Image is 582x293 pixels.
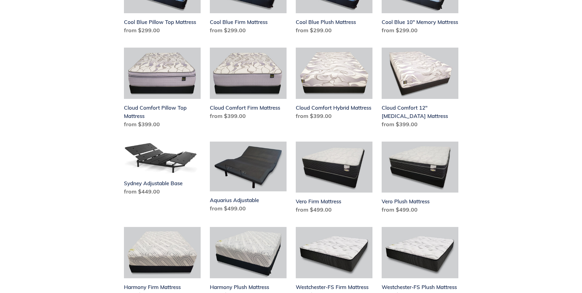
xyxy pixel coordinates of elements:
a: Vero Plush Mattress [382,142,458,217]
a: Cloud Comfort Pillow Top Mattress [124,48,201,131]
a: Vero Firm Mattress [296,142,372,217]
a: Cloud Comfort Hybrid Mattress [296,48,372,123]
a: Cloud Comfort Firm Mattress [210,48,287,123]
a: Sydney Adjustable Base [124,142,201,198]
a: Aquarius Adjustable [210,142,287,215]
a: Cloud Comfort 12" Memory Foam Mattress [382,48,458,131]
